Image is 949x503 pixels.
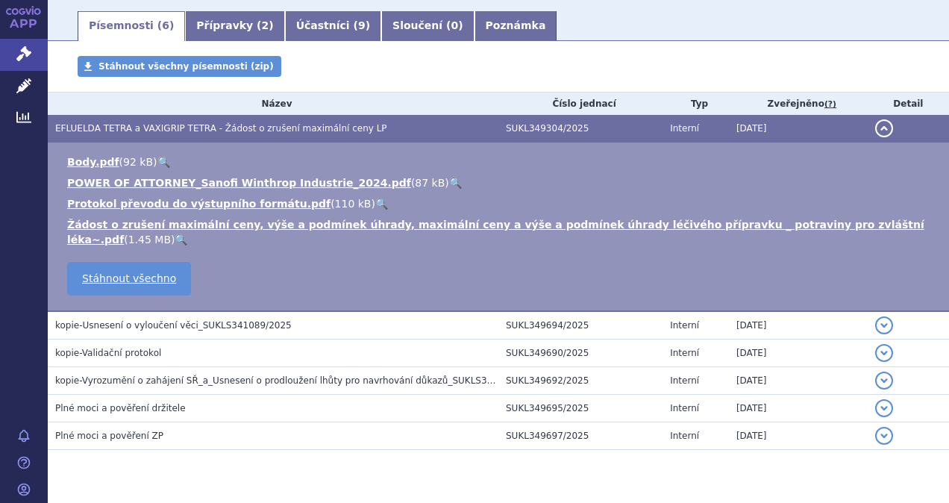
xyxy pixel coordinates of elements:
[98,61,274,72] span: Stáhnout všechny písemnosti (zip)
[875,344,893,362] button: detail
[55,403,186,413] span: Plné moci a pověření držitele
[67,198,331,210] a: Protokol převodu do výstupního formátu.pdf
[123,156,153,168] span: 92 kB
[498,115,663,143] td: SUKL349304/2025
[729,93,868,115] th: Zveřejněno
[868,93,949,115] th: Detail
[498,311,663,340] td: SUKL349694/2025
[78,11,185,41] a: Písemnosti (6)
[48,93,498,115] th: Název
[67,175,934,190] li: ( )
[67,262,191,296] a: Stáhnout všechno
[498,367,663,395] td: SUKL349692/2025
[498,395,663,422] td: SUKL349695/2025
[415,177,445,189] span: 87 kB
[381,11,474,41] a: Sloučení (0)
[67,156,119,168] a: Body.pdf
[55,431,163,441] span: Plné moci a pověření ZP
[375,198,388,210] a: 🔍
[670,320,699,331] span: Interní
[185,11,284,41] a: Přípravky (2)
[670,375,699,386] span: Interní
[875,399,893,417] button: detail
[55,348,161,358] span: kopie-Validační protokol
[67,154,934,169] li: ( )
[55,375,541,386] span: kopie-Vyrozumění o zahájení SŘ_a_Usnesení o prodloužení lhůty pro navrhování důkazů_SUKLS341089/2025
[162,19,169,31] span: 6
[55,320,292,331] span: kopie-Usnesení o vyloučení věci_SUKLS341089/2025
[729,311,868,340] td: [DATE]
[498,422,663,450] td: SUKL349697/2025
[358,19,366,31] span: 9
[78,56,281,77] a: Stáhnout všechny písemnosti (zip)
[498,340,663,367] td: SUKL349690/2025
[449,177,462,189] a: 🔍
[875,372,893,390] button: detail
[729,422,868,450] td: [DATE]
[729,340,868,367] td: [DATE]
[175,234,187,246] a: 🔍
[67,217,934,247] li: ( )
[335,198,372,210] span: 110 kB
[670,123,699,134] span: Interní
[474,11,557,41] a: Poznámka
[875,427,893,445] button: detail
[67,219,924,246] a: Žádost o zrušení maximální ceny, výše a podmínek úhrady, maximální ceny a výše a podmínek úhrady ...
[729,367,868,395] td: [DATE]
[729,395,868,422] td: [DATE]
[670,431,699,441] span: Interní
[875,119,893,137] button: detail
[262,19,269,31] span: 2
[670,348,699,358] span: Interní
[55,123,387,134] span: EFLUELDA TETRA a VAXIGRIP TETRA - Žádost o zrušení maximální ceny LP
[663,93,729,115] th: Typ
[128,234,171,246] span: 1.45 MB
[451,19,458,31] span: 0
[670,403,699,413] span: Interní
[157,156,170,168] a: 🔍
[67,196,934,211] li: ( )
[729,115,868,143] td: [DATE]
[67,177,411,189] a: POWER OF ATTORNEY_Sanofi Winthrop Industrie_2024.pdf
[285,11,381,41] a: Účastníci (9)
[498,93,663,115] th: Číslo jednací
[875,316,893,334] button: detail
[824,99,836,110] abbr: (?)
